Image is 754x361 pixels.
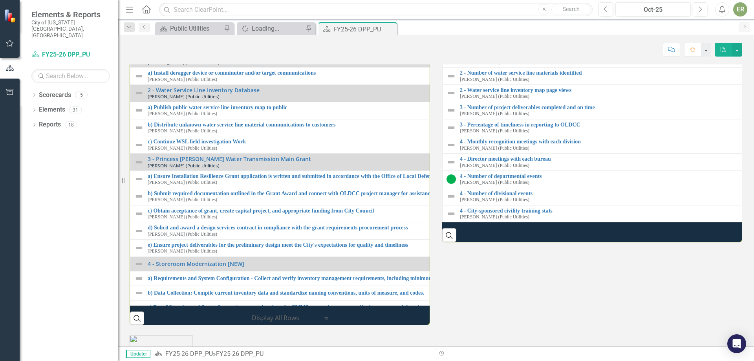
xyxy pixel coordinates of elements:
[460,146,529,151] small: [PERSON_NAME] (Public Utilities)
[148,94,220,99] small: [PERSON_NAME] (Public Utilities)
[148,122,734,128] a: b) Distribute unknown water service line material communications to customers
[134,303,144,312] img: Not Defined
[148,156,734,162] a: 3 - Princess [PERSON_NAME] Water Transmission Main Grant
[130,240,739,257] td: Double-Click to Edit Right Click for Context Menu
[39,91,71,100] a: Scorecards
[148,290,734,296] a: b) Data Collection: Compile current inventory data and standardize naming conventions, units of m...
[460,77,529,82] small: [PERSON_NAME] (Public Utilities)
[447,140,456,150] img: Not Defined
[727,334,746,353] div: Open Intercom Messenger
[148,242,734,248] a: e) Ensure project deliverables for the preliminary design meet the City's expectations for qualit...
[134,209,144,218] img: Not Defined
[130,300,739,315] td: Double-Click to Edit Right Click for Context Menu
[148,191,734,196] a: b) Submit required documentation outlined in the Grant Award and connect with OLDCC project manag...
[148,146,217,151] small: [PERSON_NAME] (Public Utilities)
[130,119,739,136] td: Double-Click to Edit Right Click for Context Menu
[134,123,144,132] img: Not Defined
[31,10,110,19] span: Elements & Reports
[75,92,88,98] div: 5
[148,163,220,168] small: [PERSON_NAME] (Public Utilities)
[148,208,734,214] a: c) Obtain acceptance of grant, create capital project, and appropriate funding from City Council
[148,249,217,254] small: [PERSON_NAME] (Public Utilities)
[130,205,739,222] td: Double-Click to Edit Right Click for Context Menu
[447,71,456,81] img: Not Defined
[130,154,739,171] td: Double-Click to Edit Right Click for Context Menu
[39,105,65,114] a: Elements
[239,24,304,33] a: Loading...
[130,271,739,286] td: Double-Click to Edit Right Click for Context Menu
[65,121,77,128] div: 18
[447,174,456,184] img: On Target
[216,350,264,357] div: FY25-26 DPP_PU
[134,243,144,253] img: Not Defined
[551,4,591,15] button: Search
[130,222,739,240] td: Double-Click to Edit Right Click for Context Menu
[39,120,61,129] a: Reports
[148,104,734,110] a: a) Publish public water service line inventory map to public
[130,170,739,188] td: Double-Click to Edit Right Click for Context Menu
[130,85,739,102] td: Double-Click to Edit Right Click for Context Menu
[460,163,529,168] small: [PERSON_NAME] (Public Utilities)
[733,2,747,16] button: ER
[148,139,734,145] a: c) Continue WSL field investigation Work
[252,24,304,33] div: Loading...
[130,257,739,271] td: Double-Click to Edit Right Click for Context Menu
[130,136,739,154] td: Double-Click to Edit Right Click for Context Menu
[170,24,222,33] div: Public Utilities
[134,106,144,115] img: Not Defined
[618,5,688,15] div: Oct-25
[157,24,222,33] a: Public Utilities
[31,19,110,38] small: City of [US_STATE][GEOGRAPHIC_DATA], [GEOGRAPHIC_DATA]
[126,350,150,358] span: Updater
[563,6,580,12] span: Search
[447,123,456,132] img: Not Defined
[130,102,739,119] td: Double-Click to Edit Right Click for Context Menu
[134,226,144,236] img: Not Defined
[148,197,217,202] small: [PERSON_NAME] (Public Utilities)
[148,70,734,76] a: a) Install deragger device or comminutor and/or target communications
[134,140,144,150] img: Not Defined
[447,88,456,98] img: Not Defined
[615,2,691,16] button: Oct-25
[148,304,734,310] a: c) Data Migration and Setup: Import inventory data into the CMMS test environment, verify the acc...
[165,350,213,357] a: FY25-26 DPP_PU
[460,111,529,116] small: [PERSON_NAME] (Public Utilities)
[31,69,110,83] input: Search Below...
[333,24,395,34] div: FY25-26 DPP_PU
[130,286,739,300] td: Double-Click to Edit Right Click for Context Menu
[447,192,456,201] img: Not Defined
[148,173,734,179] a: a) Ensure Installation Resilience Grant application is written and submitted in accordance with t...
[134,71,144,81] img: Not Defined
[130,188,739,205] td: Double-Click to Edit Right Click for Context Menu
[447,209,456,218] img: Not Defined
[148,261,734,267] a: 4 - Storeroom Modernization [NEW]
[134,192,144,201] img: Not Defined
[148,87,734,93] a: 2 - Water Service Line Inventory Database
[148,128,217,134] small: [PERSON_NAME] (Public Utilities)
[3,8,18,23] img: ClearPoint Strategy
[148,232,217,237] small: [PERSON_NAME] (Public Utilities)
[460,128,529,134] small: [PERSON_NAME] (Public Utilities)
[154,350,430,359] div: »
[148,60,220,65] small: [PERSON_NAME] (Public Utilities)
[148,214,217,220] small: [PERSON_NAME] (Public Utilities)
[130,68,739,85] td: Double-Click to Edit Right Click for Context Menu
[460,94,529,99] small: [PERSON_NAME] (Public Utilities)
[148,111,217,116] small: [PERSON_NAME] (Public Utilities)
[134,288,144,298] img: Not Defined
[148,77,217,82] small: [PERSON_NAME] (Public Utilities)
[31,50,110,59] a: FY25-26 DPP_PU
[134,88,144,98] img: Not Defined
[134,274,144,283] img: Not Defined
[69,106,82,113] div: 31
[134,158,144,167] img: Not Defined
[460,197,529,202] small: [PERSON_NAME] (Public Utilities)
[148,180,217,185] small: [PERSON_NAME] (Public Utilities)
[159,3,593,16] input: Search ClearPoint...
[134,174,144,184] img: Not Defined
[148,275,734,281] a: a) Requirements and System Configuration - Collect and verify inventory management requirements, ...
[134,259,144,269] img: Not Defined
[460,180,529,185] small: [PERSON_NAME] (Public Utilities)
[447,106,456,115] img: Not Defined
